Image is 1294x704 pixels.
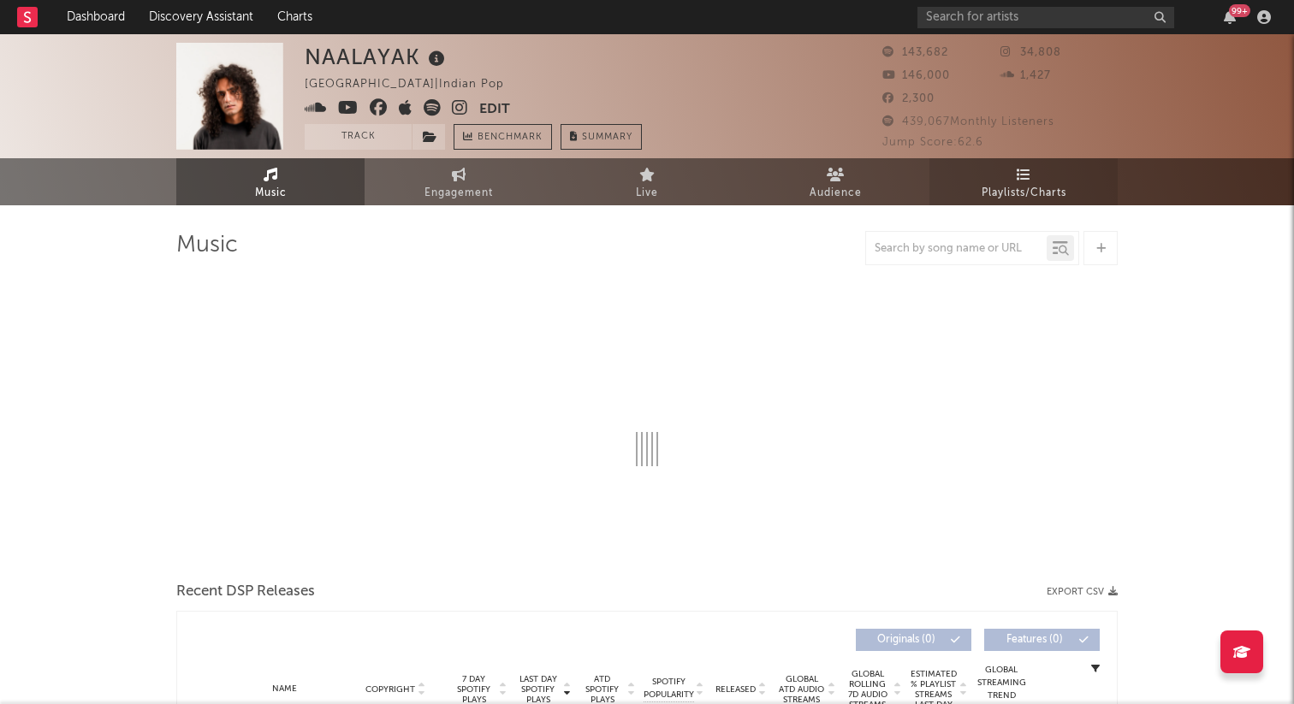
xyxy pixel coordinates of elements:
a: Audience [741,158,929,205]
div: NAALAYAK [305,43,449,71]
span: Audience [810,183,862,204]
div: 99 + [1229,4,1250,17]
span: Originals ( 0 ) [867,635,946,645]
span: Live [636,183,658,204]
span: Released [715,684,756,695]
span: 34,808 [1000,47,1061,58]
span: 143,682 [882,47,948,58]
input: Search by song name or URL [866,242,1047,256]
span: Copyright [365,684,415,695]
button: Summary [561,124,642,150]
a: Engagement [365,158,553,205]
span: 146,000 [882,70,950,81]
a: Music [176,158,365,205]
input: Search for artists [917,7,1174,28]
button: Export CSV [1047,587,1118,597]
button: Features(0) [984,629,1100,651]
span: Recent DSP Releases [176,582,315,602]
span: Summary [582,133,632,142]
button: Track [305,124,412,150]
button: 99+ [1224,10,1236,24]
button: Edit [479,99,510,121]
a: Benchmark [454,124,552,150]
span: Playlists/Charts [982,183,1066,204]
div: Name [229,683,341,695]
span: 2,300 [882,93,935,104]
div: [GEOGRAPHIC_DATA] | Indian Pop [305,74,524,95]
a: Playlists/Charts [929,158,1118,205]
span: Features ( 0 ) [995,635,1074,645]
span: 1,427 [1000,70,1051,81]
span: Jump Score: 62.6 [882,137,983,148]
button: Originals(0) [856,629,971,651]
span: Music [255,183,287,204]
a: Live [553,158,741,205]
span: Engagement [424,183,493,204]
span: Benchmark [478,127,543,148]
span: Spotify Popularity [644,676,694,701]
span: 439,067 Monthly Listeners [882,116,1054,127]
